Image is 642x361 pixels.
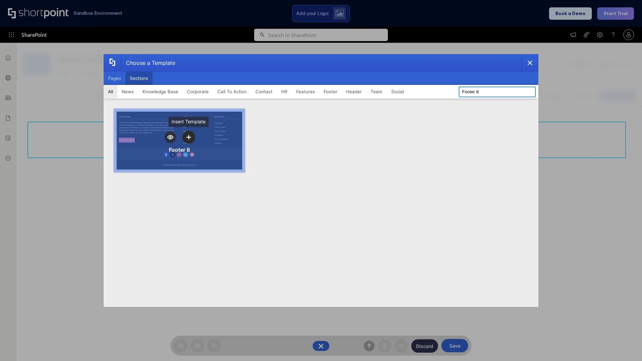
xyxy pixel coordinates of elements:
[183,85,213,98] button: Corporate
[213,85,251,98] button: Call To Action
[292,85,319,98] button: Features
[319,85,342,98] button: Footer
[609,329,642,361] iframe: Chat Widget
[138,85,183,98] button: Knowledge Base
[117,85,138,98] button: News
[121,54,175,71] div: Choose a Template
[169,146,190,153] div: Footer 8
[277,85,292,98] button: HR
[104,54,538,307] div: template selector
[104,85,117,98] button: All
[104,72,125,85] button: Pages
[366,85,387,98] button: Team
[251,85,277,98] button: Contact
[342,85,366,98] button: Header
[125,72,152,85] button: Sections
[459,87,536,97] input: Search
[387,85,408,98] button: Social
